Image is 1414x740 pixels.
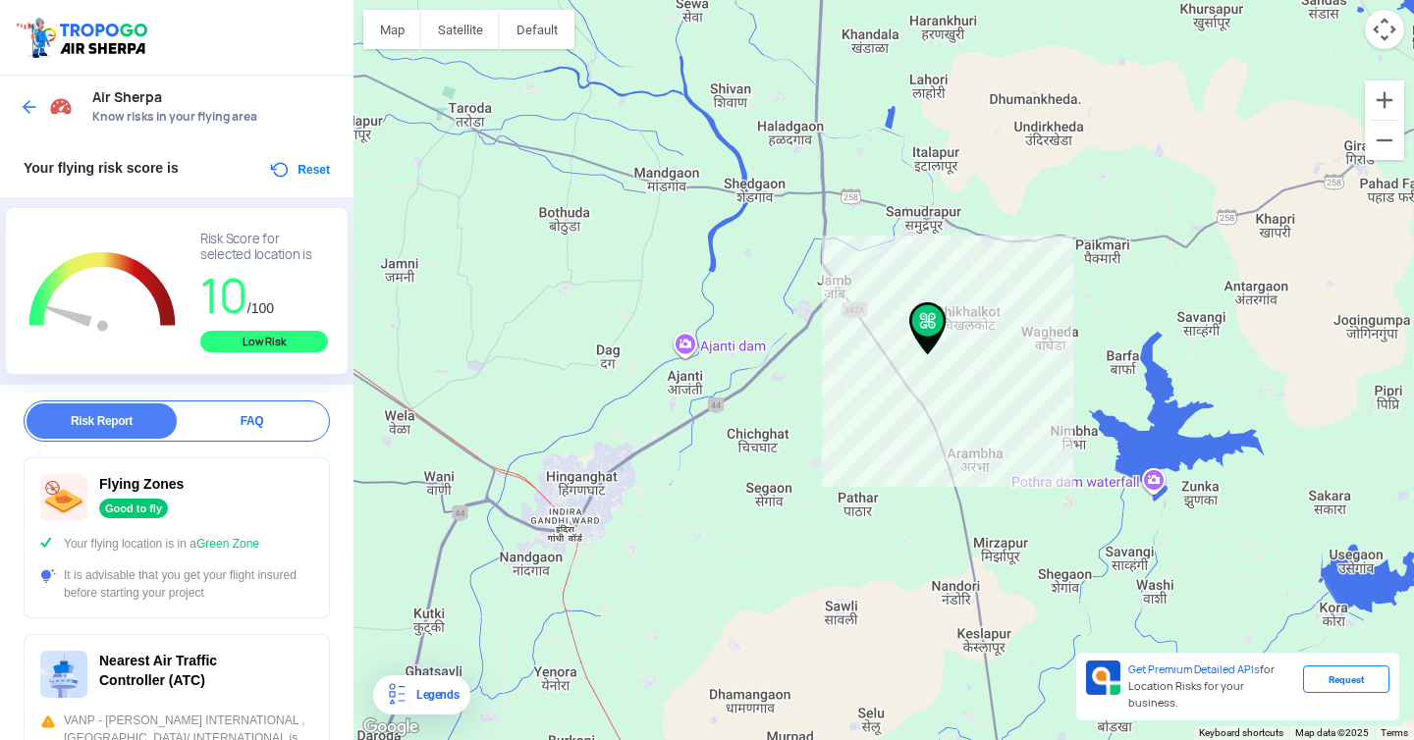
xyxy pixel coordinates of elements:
div: FAQ [177,403,327,439]
button: Keyboard shortcuts [1199,726,1283,740]
img: Google [358,714,423,740]
button: Zoom out [1365,121,1404,160]
img: Legends [385,683,408,707]
g: Chart [21,232,185,354]
span: Flying Zones [99,476,184,492]
div: Your flying location is in a [40,535,313,553]
span: /100 [247,300,274,316]
img: Risk Scores [49,94,73,118]
img: ic_nofly.svg [40,474,87,521]
span: Your flying risk score is [24,160,179,176]
div: Good to fly [99,499,168,518]
div: for Location Risks for your business. [1120,661,1303,713]
span: Know risks in your flying area [92,109,334,125]
img: ic_arrow_back_blue.svg [20,97,39,117]
a: Terms [1381,727,1408,738]
button: Show street map [363,10,421,49]
span: 10 [200,265,247,327]
button: Map camera controls [1365,10,1404,49]
span: Nearest Air Traffic Controller (ATC) [99,653,217,688]
span: Air Sherpa [92,89,334,105]
div: Risk Score for selected location is [200,232,328,263]
span: Get Premium Detailed APIs [1128,662,1260,676]
img: Premium APIs [1086,661,1120,695]
div: Request [1303,665,1389,693]
div: Legends [408,683,459,707]
div: Risk Report [27,403,177,439]
button: Zoom in [1365,80,1404,120]
div: Low Risk [200,331,328,352]
span: Green Zone [196,537,259,551]
div: It is advisable that you get your flight insured before starting your project [40,566,313,602]
a: Open this area in Google Maps (opens a new window) [358,714,423,740]
img: ic_atc.svg [40,651,87,698]
button: Reset [268,158,330,182]
button: Show satellite imagery [421,10,500,49]
img: ic_tgdronemaps.svg [15,15,154,60]
span: Map data ©2025 [1295,727,1369,738]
